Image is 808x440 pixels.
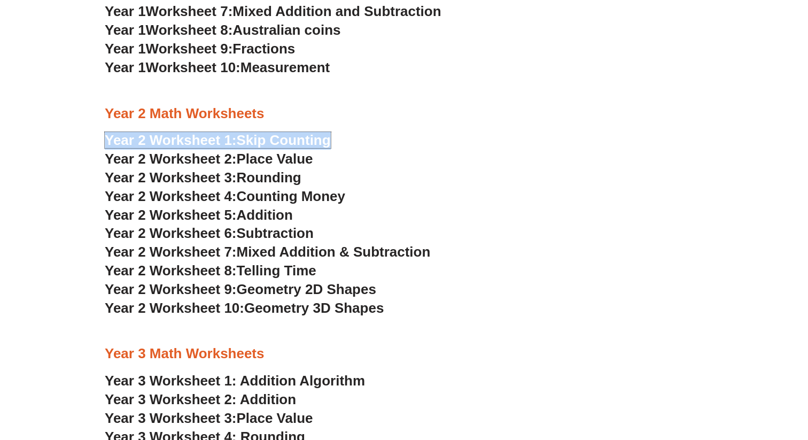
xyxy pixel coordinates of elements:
a: Year 2 Worksheet 1:Skip Counting [105,132,331,148]
a: Year 2 Worksheet 4:Counting Money [105,188,345,204]
a: Year 1Worksheet 10:Measurement [105,59,330,75]
span: Year 2 Worksheet 7: [105,244,237,260]
a: Year 2 Worksheet 8:Telling Time [105,263,316,279]
span: Measurement [240,59,330,75]
span: Place Value [237,151,313,167]
span: Year 2 Worksheet 1: [105,132,237,148]
a: Year 2 Worksheet 7:Mixed Addition & Subtraction [105,244,430,260]
span: Australian coins [232,22,340,38]
span: Fractions [232,41,295,57]
span: Worksheet 8: [146,22,233,38]
a: Year 3 Worksheet 2: Addition [105,391,296,407]
span: Rounding [237,169,301,186]
span: Geometry 2D Shapes [237,281,376,297]
span: Mixed Addition and Subtraction [232,3,441,19]
span: Worksheet 10: [146,59,240,75]
span: Year 2 Worksheet 6: [105,225,237,241]
span: Counting Money [237,188,346,204]
span: Telling Time [237,263,316,279]
span: Worksheet 7: [146,3,233,19]
h3: Year 3 Math Worksheets [105,345,703,363]
a: Year 3 Worksheet 1: Addition Algorithm [105,373,365,389]
span: Year 2 Worksheet 8: [105,263,237,279]
span: Year 3 Worksheet 3: [105,410,237,426]
span: Place Value [237,410,313,426]
a: Year 2 Worksheet 9:Geometry 2D Shapes [105,281,376,297]
a: Year 1Worksheet 8:Australian coins [105,22,340,38]
span: Geometry 3D Shapes [244,300,384,316]
h3: Year 2 Math Worksheets [105,105,703,123]
span: Subtraction [237,225,314,241]
span: Worksheet 9: [146,41,233,57]
iframe: Chat Widget [625,319,808,440]
span: Year 2 Worksheet 9: [105,281,237,297]
a: Year 2 Worksheet 2:Place Value [105,151,313,167]
span: Mixed Addition & Subtraction [237,244,431,260]
a: Year 2 Worksheet 5:Addition [105,207,293,223]
span: Addition [237,207,293,223]
a: Year 1Worksheet 7:Mixed Addition and Subtraction [105,3,441,19]
span: Year 2 Worksheet 4: [105,188,237,204]
span: Year 2 Worksheet 2: [105,151,237,167]
a: Year 2 Worksheet 6:Subtraction [105,225,314,241]
a: Year 1Worksheet 9:Fractions [105,41,295,57]
a: Year 2 Worksheet 3:Rounding [105,169,301,186]
span: Year 2 Worksheet 5: [105,207,237,223]
a: Year 2 Worksheet 10:Geometry 3D Shapes [105,300,384,316]
a: Year 3 Worksheet 3:Place Value [105,410,313,426]
span: Skip Counting [237,132,331,148]
span: Year 2 Worksheet 10: [105,300,244,316]
span: Year 2 Worksheet 3: [105,169,237,186]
